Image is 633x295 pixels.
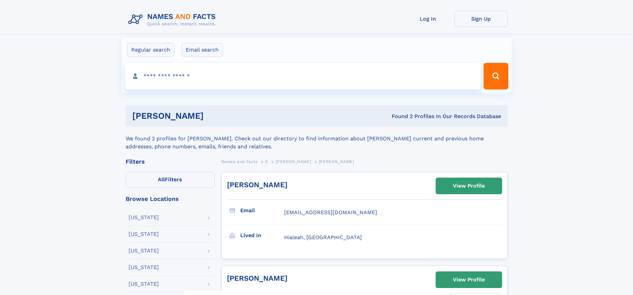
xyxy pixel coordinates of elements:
span: [PERSON_NAME] [275,159,311,164]
a: [PERSON_NAME] [275,157,311,166]
a: Sign Up [455,11,508,27]
input: search input [125,63,481,89]
a: S [265,157,268,166]
span: Hialeah, [GEOGRAPHIC_DATA] [284,234,362,240]
a: View Profile [436,178,502,194]
label: Email search [181,43,223,57]
div: View Profile [453,272,485,287]
div: We found 2 profiles for [PERSON_NAME]. Check out our directory to find information about [PERSON_... [126,127,508,151]
img: Logo Names and Facts [126,11,221,29]
div: [US_STATE] [129,248,159,253]
button: Search Button [483,63,508,89]
div: Browse Locations [126,196,215,202]
div: Found 2 Profiles In Our Records Database [298,113,501,120]
a: [PERSON_NAME] [227,274,287,282]
h3: Lived in [240,230,284,241]
a: Names and Facts [221,157,258,166]
span: [PERSON_NAME] [319,159,354,164]
div: [US_STATE] [129,215,159,220]
div: [US_STATE] [129,231,159,237]
span: All [158,176,165,183]
h3: Email [240,205,284,216]
a: [PERSON_NAME] [227,181,287,189]
div: View Profile [453,178,485,194]
a: View Profile [436,272,502,288]
div: [US_STATE] [129,281,159,287]
label: Filters [126,172,215,188]
div: [US_STATE] [129,265,159,270]
label: Regular search [127,43,174,57]
div: Filters [126,159,215,165]
h1: [PERSON_NAME] [132,112,298,120]
span: [EMAIL_ADDRESS][DOMAIN_NAME] [284,209,377,216]
span: S [265,159,268,164]
a: Log In [401,11,455,27]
